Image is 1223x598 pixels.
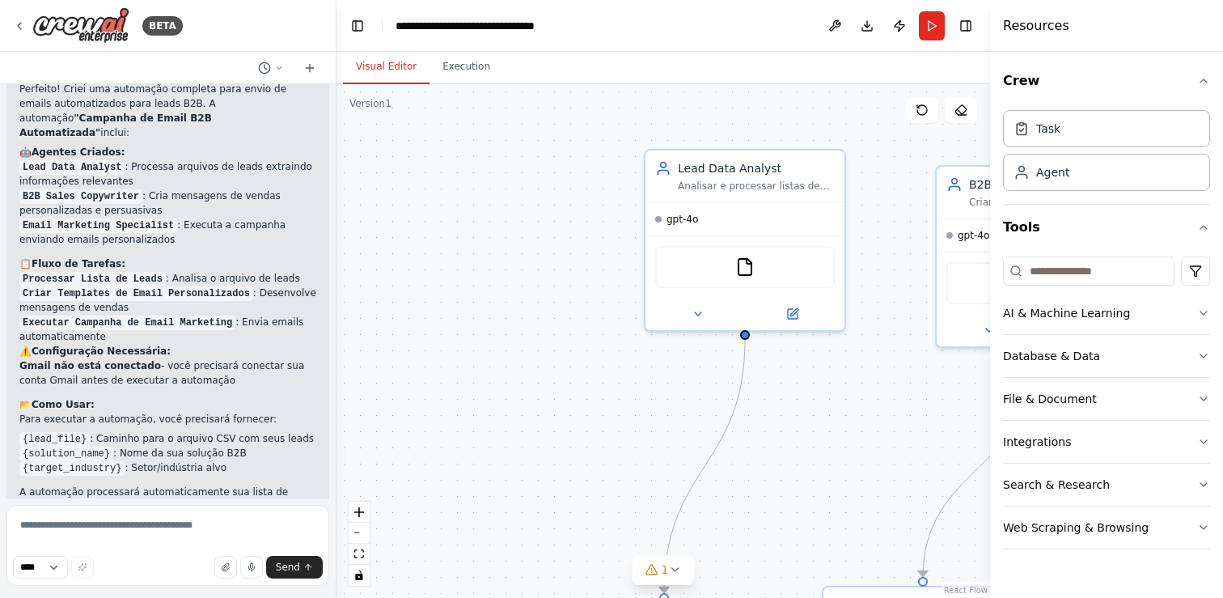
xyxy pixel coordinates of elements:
[1003,507,1210,549] button: Web Scraping & Browsing
[19,159,316,189] li: : Processa arquivos de leads extraindo informações relevantes
[32,258,125,269] strong: Fluxo de Tarefas:
[1003,104,1210,204] div: Crew
[915,356,1044,577] g: Edge from f4a08ad7-de4f-4111-b2fe-f2964eb175b0 to cad17c82-4d86-4ce1-b599-ac7dc2701120
[266,556,323,579] button: Send
[656,340,753,593] g: Edge from a8ce148e-124c-44c2-9a49-819d552f2be9 to 24ce30da-850e-45ac-8508-d2e57f43a86f
[19,412,316,426] p: Para executar a automação, você precisará fornecer:
[349,502,370,523] button: zoom in
[1003,58,1210,104] button: Crew
[349,544,370,565] button: fit view
[747,304,838,324] button: Open in side panel
[1003,464,1210,506] button: Search & Research
[969,176,1126,193] div: B2B Sales Copywriter
[276,561,300,574] span: Send
[19,315,316,344] li: : Envia emails automaticamente
[349,502,370,586] div: React Flow controls
[214,556,237,579] button: Upload files
[19,397,316,412] h2: 📂
[349,565,370,586] button: toggle interactivity
[343,50,430,84] button: Visual Editor
[1003,434,1071,450] div: Integrations
[19,431,316,446] li: : Caminho para o arquivo CSV com seus leads
[430,50,503,84] button: Execution
[240,556,263,579] button: Click to speak your automation idea
[346,15,369,37] button: Hide left sidebar
[633,555,695,585] button: 1
[969,196,1126,209] div: Criar mensagens de email persuasivas e personalizadas para vender solucoes B2B, adaptando o tom e...
[662,562,669,578] span: 1
[644,149,846,332] div: Lead Data AnalystAnalisar e processar listas de leads B2B a partir de {lead_file}, extraindo info...
[19,316,235,330] code: Executar Campanha de Email Marketing
[678,160,835,176] div: Lead Data Analyst
[19,344,316,358] h2: ⚠️
[19,160,125,175] code: Lead Data Analyst
[71,556,94,579] button: Improve this prompt
[1003,348,1100,364] div: Database & Data
[396,18,578,34] nav: breadcrumb
[19,189,142,204] code: B2B Sales Copywriter
[19,447,113,461] code: {solution_name}
[1036,164,1069,180] div: Agent
[19,460,316,475] li: : Setor/indústria alvo
[19,145,316,159] h2: 🤖
[1003,292,1210,334] button: AI & Machine Learning
[1003,250,1210,562] div: Tools
[1003,205,1210,250] button: Tools
[349,97,391,110] div: Version 1
[19,360,161,371] strong: Gmail não está conectado
[32,399,95,410] strong: Como Usar:
[19,446,316,460] li: : Nome da sua solução B2B
[1003,305,1130,321] div: AI & Machine Learning
[349,523,370,544] button: zoom out
[32,7,129,44] img: Logo
[1003,378,1210,420] button: File & Document
[944,586,988,595] a: React Flow attribution
[19,189,316,218] li: : Cria mensagens de vendas personalizadas e persuasivas
[735,257,755,277] img: FileReadTool
[935,165,1137,348] div: B2B Sales CopywriterCriar mensagens de email persuasivas e personalizadas para vender solucoes B2...
[1003,477,1110,493] div: Search & Research
[1003,391,1097,407] div: File & Document
[19,82,316,140] p: Perfeito! Criei uma automação completa para envio de emails automatizados para leads B2B. A autom...
[19,286,253,301] code: Criar Templates de Email Personalizados
[19,218,316,247] li: : Executa a campanha enviando emails personalizados
[19,272,166,286] code: Processar Lista de Leads
[1003,335,1210,377] button: Database & Data
[19,271,316,286] li: : Analisa o arquivo de leads
[1003,421,1210,463] button: Integrations
[667,213,698,226] span: gpt-4o
[19,461,125,476] code: {target_industry}
[19,485,316,528] p: A automação processará automaticamente sua lista de leads, criará mensagens personalizadas para c...
[297,58,323,78] button: Start a new chat
[954,15,977,37] button: Hide right sidebar
[958,229,989,242] span: gpt-4o
[19,286,316,315] li: : Desenvolve mensagens de vendas
[32,146,125,158] strong: Agentes Criados:
[19,358,316,388] li: - você precisará conectar sua conta Gmail antes de executar a automação
[1003,16,1069,36] h4: Resources
[19,218,177,233] code: Email Marketing Specialist
[19,112,212,138] strong: "Campanha de Email B2B Automatizada"
[19,257,316,271] h2: 📋
[1003,520,1149,536] div: Web Scraping & Browsing
[142,16,183,36] div: BETA
[678,180,835,193] div: Analisar e processar listas de leads B2B a partir de {lead_file}, extraindo informacoes relevante...
[1036,121,1060,137] div: Task
[19,432,90,447] code: {lead_file}
[32,346,171,357] strong: Configuração Necessária:
[252,58,290,78] button: Switch to previous chat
